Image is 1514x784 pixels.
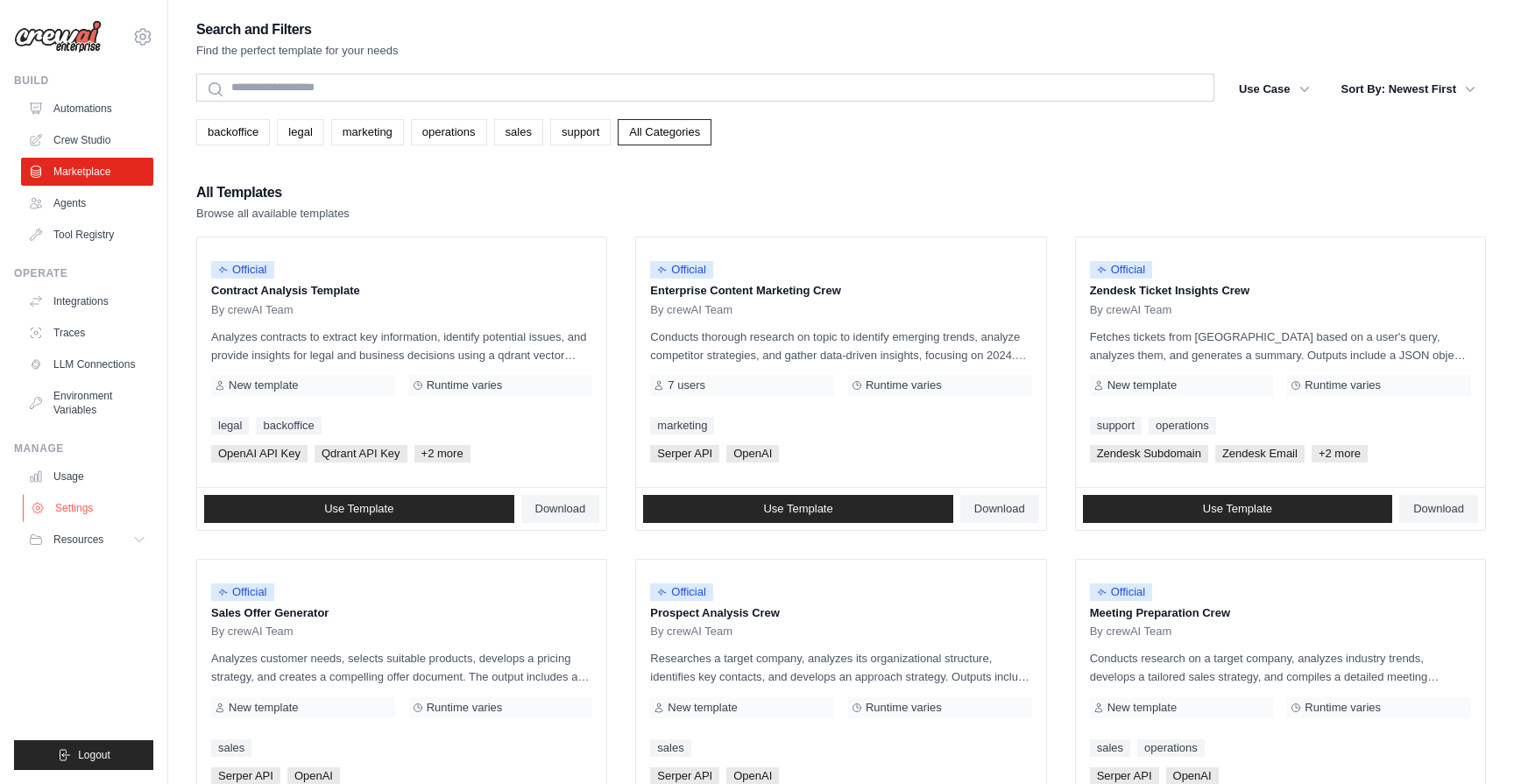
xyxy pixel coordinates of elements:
a: marketing [331,119,404,145]
a: operations [1137,739,1205,757]
p: Zendesk Ticket Insights Crew [1090,282,1471,300]
a: legal [277,119,323,145]
span: Logout [78,748,110,762]
span: Use Template [324,502,393,516]
a: Use Template [643,495,953,523]
p: Find the perfect template for your needs [196,42,399,60]
a: Download [1399,495,1478,523]
button: Logout [14,740,153,770]
a: Automations [21,95,153,123]
a: operations [1149,417,1216,434]
span: Use Template [763,502,832,516]
a: Traces [21,319,153,347]
a: operations [411,119,487,145]
span: Zendesk Subdomain [1090,445,1208,463]
span: By crewAI Team [650,625,732,639]
span: By crewAI Team [650,303,732,317]
p: Contract Analysis Template [211,282,592,300]
p: Meeting Preparation Crew [1090,604,1471,622]
span: Zendesk Email [1215,445,1305,463]
a: Integrations [21,287,153,315]
a: sales [494,119,543,145]
h2: Search and Filters [196,18,399,42]
div: Manage [14,441,153,456]
span: Official [650,583,713,601]
span: Runtime varies [427,701,503,715]
span: By crewAI Team [1090,625,1172,639]
span: Serper API [650,445,719,463]
p: Analyzes customer needs, selects suitable products, develops a pricing strategy, and creates a co... [211,649,592,686]
a: marketing [650,417,714,434]
span: By crewAI Team [1090,303,1172,317]
span: 7 users [668,378,705,392]
span: Qdrant API Key [315,445,407,463]
p: Sales Offer Generator [211,604,592,622]
span: Official [650,261,713,279]
a: Settings [23,494,155,522]
button: Resources [21,526,153,554]
span: New template [229,378,298,392]
span: Official [1090,261,1153,279]
a: sales [1090,739,1130,757]
span: Use Template [1203,502,1272,516]
button: Sort By: Newest First [1331,74,1486,105]
a: Tool Registry [21,221,153,249]
a: support [550,119,611,145]
h2: All Templates [196,180,350,205]
p: Browse all available templates [196,205,350,222]
p: Conducts research on a target company, analyzes industry trends, develops a tailored sales strate... [1090,649,1471,686]
a: Use Template [204,495,514,523]
a: backoffice [256,417,321,434]
span: New template [229,701,298,715]
span: Official [211,261,274,279]
p: Enterprise Content Marketing Crew [650,282,1031,300]
a: Download [521,495,600,523]
a: sales [650,739,690,757]
span: +2 more [1312,445,1368,463]
p: Researches a target company, analyzes its organizational structure, identifies key contacts, and ... [650,649,1031,686]
span: New template [1107,378,1177,392]
a: Agents [21,189,153,217]
a: sales [211,739,251,757]
span: Official [1090,583,1153,601]
span: +2 more [414,445,470,463]
p: Conducts thorough research on topic to identify emerging trends, analyze competitor strategies, a... [650,328,1031,364]
p: Analyzes contracts to extract key information, identify potential issues, and provide insights fo... [211,328,592,364]
div: Operate [14,266,153,280]
img: Logo [14,20,102,53]
span: Download [535,502,586,516]
p: Prospect Analysis Crew [650,604,1031,622]
p: Fetches tickets from [GEOGRAPHIC_DATA] based on a user's query, analyzes them, and generates a su... [1090,328,1471,364]
span: Runtime varies [866,378,942,392]
span: Download [974,502,1025,516]
span: Runtime varies [866,701,942,715]
div: Build [14,74,153,88]
span: New template [1107,701,1177,715]
a: backoffice [196,119,270,145]
span: Resources [53,533,103,547]
a: LLM Connections [21,350,153,378]
a: Crew Studio [21,126,153,154]
button: Use Case [1228,74,1320,105]
a: support [1090,417,1142,434]
span: Download [1413,502,1464,516]
span: OpenAI API Key [211,445,308,463]
span: Runtime varies [1305,378,1381,392]
span: By crewAI Team [211,625,294,639]
a: Environment Variables [21,382,153,424]
a: Usage [21,463,153,491]
span: New template [668,701,737,715]
a: legal [211,417,249,434]
span: Runtime varies [427,378,503,392]
span: By crewAI Team [211,303,294,317]
span: Official [211,583,274,601]
span: OpenAI [726,445,779,463]
span: Runtime varies [1305,701,1381,715]
a: Use Template [1083,495,1393,523]
a: Download [960,495,1039,523]
a: Marketplace [21,158,153,186]
a: All Categories [618,119,711,145]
